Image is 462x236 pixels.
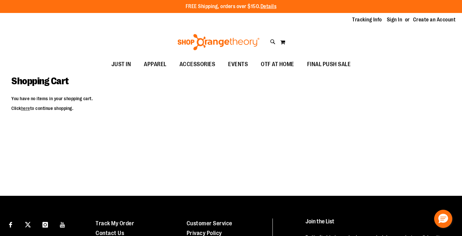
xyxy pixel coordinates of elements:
[179,57,215,72] span: ACCESSORIES
[306,218,450,230] h4: Join the List
[22,218,34,230] a: Visit our X page
[177,34,260,50] img: Shop Orangetheory
[228,57,248,72] span: EVENTS
[187,220,232,227] a: Customer Service
[387,16,402,23] a: Sign In
[307,57,351,72] span: FINAL PUSH SALE
[105,57,138,72] a: JUST IN
[137,57,173,72] a: APPAREL
[40,218,51,230] a: Visit our Instagram page
[260,4,277,9] a: Details
[261,57,294,72] span: OTF AT HOME
[222,57,254,72] a: EVENTS
[352,16,382,23] a: Tracking Info
[11,95,451,102] p: You have no items in your shopping cart.
[186,3,277,10] p: FREE Shipping, orders over $150.
[57,218,68,230] a: Visit our Youtube page
[96,220,134,227] a: Track My Order
[21,106,30,111] a: here
[301,57,357,72] a: FINAL PUSH SALE
[254,57,301,72] a: OTF AT HOME
[5,218,16,230] a: Visit our Facebook page
[11,105,451,112] p: Click to continue shopping.
[144,57,167,72] span: APPAREL
[434,210,452,228] button: Hello, have a question? Let’s chat.
[111,57,131,72] span: JUST IN
[413,16,456,23] a: Create an Account
[11,76,69,87] span: Shopping Cart
[173,57,222,72] a: ACCESSORIES
[25,222,31,228] img: Twitter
